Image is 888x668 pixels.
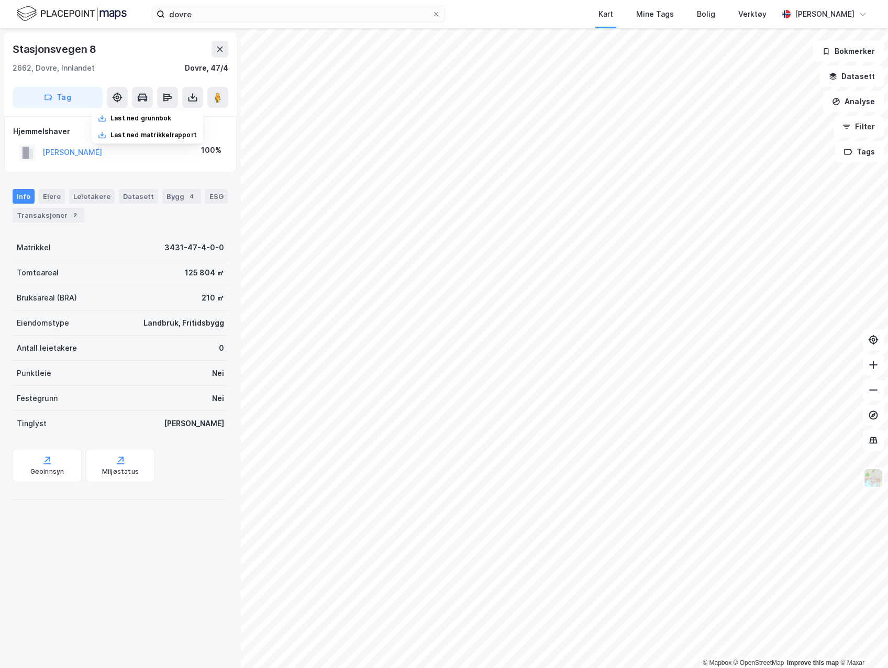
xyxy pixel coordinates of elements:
div: Festegrunn [17,392,58,405]
div: Bolig [697,8,715,20]
div: Info [13,189,35,204]
div: 2662, Dovre, Innlandet [13,62,95,74]
div: Nei [212,392,224,405]
div: Landbruk, Fritidsbygg [143,317,224,329]
div: Kart [598,8,613,20]
div: Tomteareal [17,266,59,279]
div: 100% [201,144,221,157]
button: Datasett [820,66,884,87]
div: Tinglyst [17,417,47,430]
div: Bruksareal (BRA) [17,292,77,304]
div: Hjemmelshaver [13,125,228,138]
button: Bokmerker [813,41,884,62]
div: Miljøstatus [102,467,139,476]
iframe: Chat Widget [836,618,888,668]
img: Z [863,468,883,488]
input: Søk på adresse, matrikkel, gårdeiere, leietakere eller personer [165,6,432,22]
div: 4 [186,191,197,202]
div: Punktleie [17,367,51,380]
div: Matrikkel [17,241,51,254]
div: Geoinnsyn [30,467,64,476]
div: Bygg [162,189,201,204]
div: [PERSON_NAME] [164,417,224,430]
a: OpenStreetMap [734,659,784,666]
button: Tags [835,141,884,162]
button: Analyse [823,91,884,112]
img: logo.f888ab2527a4732fd821a326f86c7f29.svg [17,5,127,23]
div: 210 ㎡ [202,292,224,304]
div: Datasett [119,189,158,204]
div: Verktøy [738,8,767,20]
a: Improve this map [787,659,839,666]
div: Stasjonsvegen 8 [13,41,98,58]
div: Transaksjoner [13,208,84,222]
div: Leietakere [69,189,115,204]
div: 0 [219,342,224,354]
div: Last ned matrikkelrapport [110,131,197,139]
div: ESG [205,189,228,204]
a: Mapbox [703,659,731,666]
div: 125 804 ㎡ [185,266,224,279]
div: 2 [70,210,80,220]
button: Filter [834,116,884,137]
div: 3431-47-4-0-0 [164,241,224,254]
div: Antall leietakere [17,342,77,354]
div: Dovre, 47/4 [185,62,228,74]
div: Nei [212,367,224,380]
div: Mine Tags [636,8,674,20]
div: Eiendomstype [17,317,69,329]
button: Tag [13,87,103,108]
div: Last ned grunnbok [110,114,171,123]
div: [PERSON_NAME] [795,8,854,20]
div: Eiere [39,189,65,204]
